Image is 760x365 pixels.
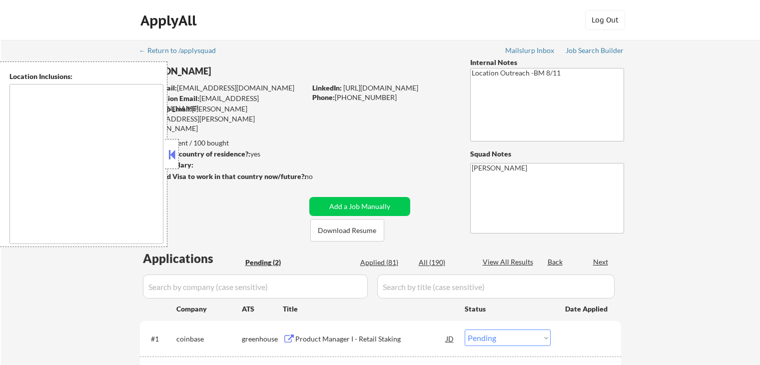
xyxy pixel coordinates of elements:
[151,334,168,344] div: #1
[176,304,242,314] div: Company
[139,149,303,159] div: yes
[585,10,625,30] button: Log Out
[312,83,342,92] strong: LinkedIn:
[139,47,225,54] div: ← Return to /applysquad
[140,83,306,93] div: [EMAIL_ADDRESS][DOMAIN_NAME]
[470,149,624,159] div: Squad Notes
[305,171,333,181] div: no
[310,219,384,241] button: Download Resume
[140,93,306,113] div: [EMAIL_ADDRESS][DOMAIN_NAME]
[465,299,551,317] div: Status
[312,93,335,101] strong: Phone:
[565,304,609,314] div: Date Applied
[470,57,624,67] div: Internal Notes
[593,257,609,267] div: Next
[295,334,446,344] div: Product Manager I - Retail Staking
[176,334,242,344] div: coinbase
[505,46,555,56] a: Mailslurp Inbox
[419,257,469,267] div: All (190)
[343,83,418,92] a: [URL][DOMAIN_NAME]
[360,257,410,267] div: Applied (81)
[445,329,455,347] div: JD
[548,257,564,267] div: Back
[309,197,410,216] button: Add a Job Manually
[140,65,345,77] div: [PERSON_NAME]
[245,257,295,267] div: Pending (2)
[283,304,455,314] div: Title
[140,172,306,180] strong: Will need Visa to work in that country now/future?:
[139,149,250,158] strong: Can work in country of residence?:
[140,104,306,133] div: [PERSON_NAME][EMAIL_ADDRESS][PERSON_NAME][DOMAIN_NAME]
[242,304,283,314] div: ATS
[140,12,199,29] div: ApplyAll
[483,257,536,267] div: View All Results
[139,138,306,148] div: 81 sent / 100 bought
[139,46,225,56] a: ← Return to /applysquad
[242,334,283,344] div: greenhouse
[377,274,615,298] input: Search by title (case sensitive)
[9,71,163,81] div: Location Inclusions:
[566,47,624,54] div: Job Search Builder
[143,252,242,264] div: Applications
[143,274,368,298] input: Search by company (case sensitive)
[312,92,454,102] div: [PHONE_NUMBER]
[505,47,555,54] div: Mailslurp Inbox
